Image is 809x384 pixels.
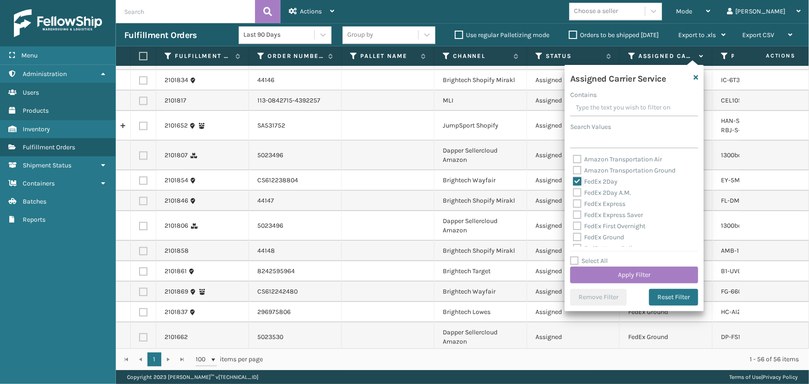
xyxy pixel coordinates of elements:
[573,244,644,252] label: FedEx Home Delivery
[527,302,620,322] td: Assigned
[721,333,750,341] a: DP-FS1102
[721,151,751,159] a: 1300box-2
[165,151,188,160] a: 2101807
[434,170,527,191] td: Brightech Wayfair
[249,70,342,90] td: 44146
[165,307,188,317] a: 2101837
[729,374,761,380] a: Terms of Use
[165,221,188,230] a: 2101806
[23,89,39,96] span: Users
[347,30,373,40] div: Group by
[127,370,258,384] p: Copyright 2023 [PERSON_NAME]™ v [TECHNICAL_ID]
[165,96,186,105] a: 2101817
[737,48,801,64] span: Actions
[23,216,45,224] span: Reports
[527,111,620,141] td: Assigned
[165,76,188,85] a: 2101834
[721,76,761,84] a: IC-6T3O-7KGL
[570,289,627,306] button: Remove Filter
[249,241,342,261] td: 44148
[434,111,527,141] td: JumpSport Shopify
[573,155,662,163] label: Amazon Transportation Air
[434,70,527,90] td: Brightech Shopify Mirakl
[276,355,799,364] div: 1 - 56 of 56 items
[721,126,773,134] a: RBJ-S-20744-40: 1
[742,31,774,39] span: Export CSV
[573,222,645,230] label: FedEx First Overnight
[23,70,67,78] span: Administration
[165,176,188,185] a: 2101854
[249,170,342,191] td: CS612238804
[574,6,618,16] div: Choose a seller
[721,176,766,184] a: EY-5MK5-54BH
[573,233,624,241] label: FedEx Ground
[268,52,324,60] label: Order Number
[527,261,620,282] td: Assigned
[23,198,46,205] span: Batches
[360,52,416,60] label: Pallet Name
[196,352,263,366] span: items per page
[434,322,527,352] td: Dapper Sellercloud Amazon
[249,302,342,322] td: 296975806
[721,308,764,316] a: HC-AI27-MKRH
[300,7,322,15] span: Actions
[527,70,620,90] td: Assigned
[721,197,764,205] a: FL-DMEPL-BLK
[434,261,527,282] td: Brightech Target
[573,189,631,197] label: FedEx 2Day A.M.
[570,257,608,265] label: Select All
[434,90,527,111] td: MLI
[527,141,620,170] td: Assigned
[573,178,618,186] label: FedEx 2Day
[14,9,102,37] img: logo
[573,211,643,219] label: FedEx Express Saver
[165,246,189,256] a: 2101858
[570,122,611,132] label: Search Values
[249,261,342,282] td: 8242595964
[434,191,527,211] td: Brightech Shopify Mirakl
[527,90,620,111] td: Assigned
[249,191,342,211] td: 44147
[527,191,620,211] td: Assigned
[249,90,342,111] td: 113-0842715-4392257
[434,241,527,261] td: Brightech Shopify Mirakl
[676,7,692,15] span: Mode
[249,211,342,241] td: 5023496
[721,267,765,275] a: B1-UVOV-JMM7
[165,333,188,342] a: 2101662
[721,288,762,295] a: FG-660L-EAE3
[721,96,752,104] a: CEL10SK-F
[243,30,315,40] div: Last 90 Days
[23,143,75,151] span: Fulfillment Orders
[570,267,698,283] button: Apply Filter
[569,31,659,39] label: Orders to be shipped [DATE]
[570,90,597,100] label: Contains
[729,370,798,384] div: |
[570,100,698,116] input: Type the text you wish to filter on
[620,302,713,322] td: FedEx Ground
[546,52,602,60] label: Status
[21,51,38,59] span: Menu
[175,52,231,60] label: Fulfillment Order Id
[573,200,625,208] label: FedEx Express
[434,282,527,302] td: Brightech Wayfair
[527,282,620,302] td: Assigned
[649,289,698,306] button: Reset Filter
[573,166,675,174] label: Amazon Transportation Ground
[638,52,694,60] label: Assigned Carrier Service
[721,222,750,230] a: 1300box-1
[527,211,620,241] td: Assigned
[147,352,161,366] a: 1
[23,107,49,115] span: Products
[527,241,620,261] td: Assigned
[196,355,210,364] span: 100
[23,161,71,169] span: Shipment Status
[249,282,342,302] td: CS612242480
[249,322,342,352] td: 5023530
[124,30,197,41] h3: Fulfillment Orders
[249,141,342,170] td: 5023496
[23,125,50,133] span: Inventory
[249,111,342,141] td: SA531752
[434,141,527,170] td: Dapper Sellercloud Amazon
[455,31,549,39] label: Use regular Palletizing mode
